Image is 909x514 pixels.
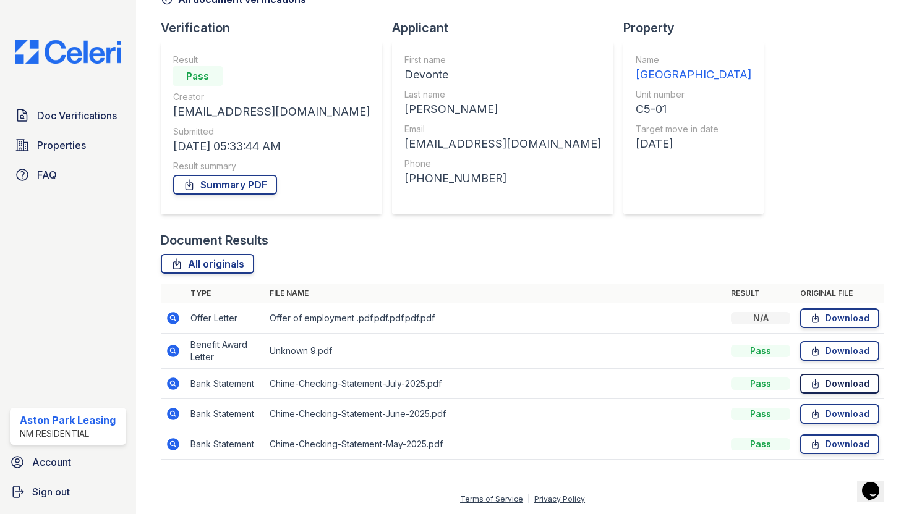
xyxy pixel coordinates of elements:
div: [DATE] [636,135,751,153]
div: [GEOGRAPHIC_DATA] [636,66,751,83]
div: Pass [731,408,790,420]
span: Properties [37,138,86,153]
th: Original file [795,284,884,303]
div: Aston Park Leasing [20,413,116,428]
td: Chime-Checking-Statement-May-2025.pdf [265,429,726,460]
div: Document Results [161,232,268,249]
td: Bank Statement [186,369,265,399]
div: Pass [173,66,223,86]
span: Account [32,455,71,470]
a: Terms of Service [460,494,523,503]
td: Offer of employment .pdf.pdf.pdf.pdf.pdf [265,303,726,334]
div: Last name [404,88,601,101]
th: File name [265,284,726,303]
td: Offer Letter [186,303,265,334]
span: Sign out [32,484,70,499]
td: Chime-Checking-Statement-July-2025.pdf [265,369,726,399]
div: Result [173,54,370,66]
div: Submitted [173,125,370,138]
a: Download [800,374,879,394]
img: CE_Logo_Blue-a8612792a0a2168367f1c8372b55b34899dd931a85d93a1a3d3e32e68fde9ad4.png [5,40,131,64]
div: [EMAIL_ADDRESS][DOMAIN_NAME] [404,135,601,153]
a: All originals [161,254,254,274]
div: Unit number [636,88,751,101]
a: Download [800,404,879,424]
a: FAQ [10,162,126,187]
div: Name [636,54,751,66]
span: FAQ [37,167,57,182]
a: Account [5,450,131,474]
div: First name [404,54,601,66]
div: Applicant [392,19,623,36]
div: Verification [161,19,392,36]
div: Phone [404,158,601,170]
div: Email [404,123,601,135]
div: [PHONE_NUMBER] [404,170,601,187]
div: [DATE] 05:33:44 AM [173,138,370,155]
div: N/A [731,312,790,324]
div: Property [623,19,774,36]
div: C5-01 [636,101,751,118]
a: Privacy Policy [534,494,585,503]
td: Unknown 9.pdf [265,334,726,369]
td: Benefit Award Letter [186,334,265,369]
div: Pass [731,438,790,450]
div: Devonte [404,66,601,83]
a: Properties [10,133,126,158]
div: [EMAIL_ADDRESS][DOMAIN_NAME] [173,103,370,120]
div: Result summary [173,160,370,172]
div: Creator [173,91,370,103]
td: Bank Statement [186,399,265,429]
div: NM Residential [20,428,116,440]
a: Download [800,434,879,454]
a: Download [800,308,879,328]
a: Sign out [5,479,131,504]
th: Type [186,284,265,303]
div: Pass [731,377,790,390]
a: Doc Verifications [10,103,126,128]
span: Doc Verifications [37,108,117,123]
td: Bank Statement [186,429,265,460]
div: Pass [731,345,790,357]
a: Summary PDF [173,175,277,195]
iframe: chat widget [857,465,897,502]
div: [PERSON_NAME] [404,101,601,118]
td: Chime-Checking-Statement-June-2025.pdf [265,399,726,429]
th: Result [726,284,795,303]
a: Download [800,341,879,361]
a: Name [GEOGRAPHIC_DATA] [636,54,751,83]
div: | [527,494,530,503]
div: Target move in date [636,123,751,135]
